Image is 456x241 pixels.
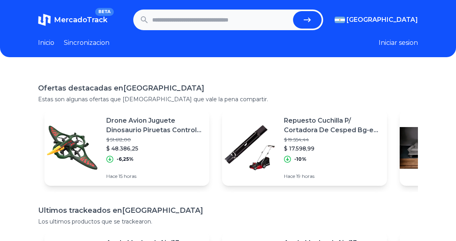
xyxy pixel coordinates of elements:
[38,205,418,216] h1: Ultimos trackeados en [GEOGRAPHIC_DATA]
[38,83,418,94] h1: Ofertas destacadas en [GEOGRAPHIC_DATA]
[106,116,203,135] p: Drone Avion Juguete Dinosaurio Piruetas Control Full
[284,173,381,179] p: Hace 19 horas
[64,38,109,48] a: Sincronizacion
[294,156,307,162] p: -10%
[284,116,381,135] p: Repuesto Cuchilla P/ Cortadora De Cesped Bg-em 13 Einhell
[335,17,345,23] img: Argentina
[284,145,381,152] p: $ 17.598,99
[284,137,381,143] p: $ 19.554,44
[38,38,54,48] a: Inicio
[38,13,51,26] img: MercadoTrack
[106,137,203,143] p: $ 51.612,00
[379,38,418,48] button: Iniciar sesion
[95,8,114,16] span: BETA
[44,120,100,175] img: Featured image
[38,95,418,103] p: Estas son algunas ofertas que [DEMOGRAPHIC_DATA] que vale la pena compartir.
[44,110,209,186] a: Featured imageDrone Avion Juguete Dinosaurio Piruetas Control Full$ 51.612,00$ 48.386,25-6,25%Hac...
[222,110,387,186] a: Featured imageRepuesto Cuchilla P/ Cortadora De Cesped Bg-em 13 Einhell$ 19.554,44$ 17.598,99-10%...
[106,173,203,179] p: Hace 15 horas
[54,15,107,24] span: MercadoTrack
[117,156,134,162] p: -6,25%
[222,120,278,175] img: Featured image
[38,13,107,26] a: MercadoTrackBETA
[400,120,455,175] img: Featured image
[347,15,418,25] span: [GEOGRAPHIC_DATA]
[106,145,203,152] p: $ 48.386,25
[335,15,418,25] button: [GEOGRAPHIC_DATA]
[38,218,418,226] p: Los ultimos productos que se trackearon.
